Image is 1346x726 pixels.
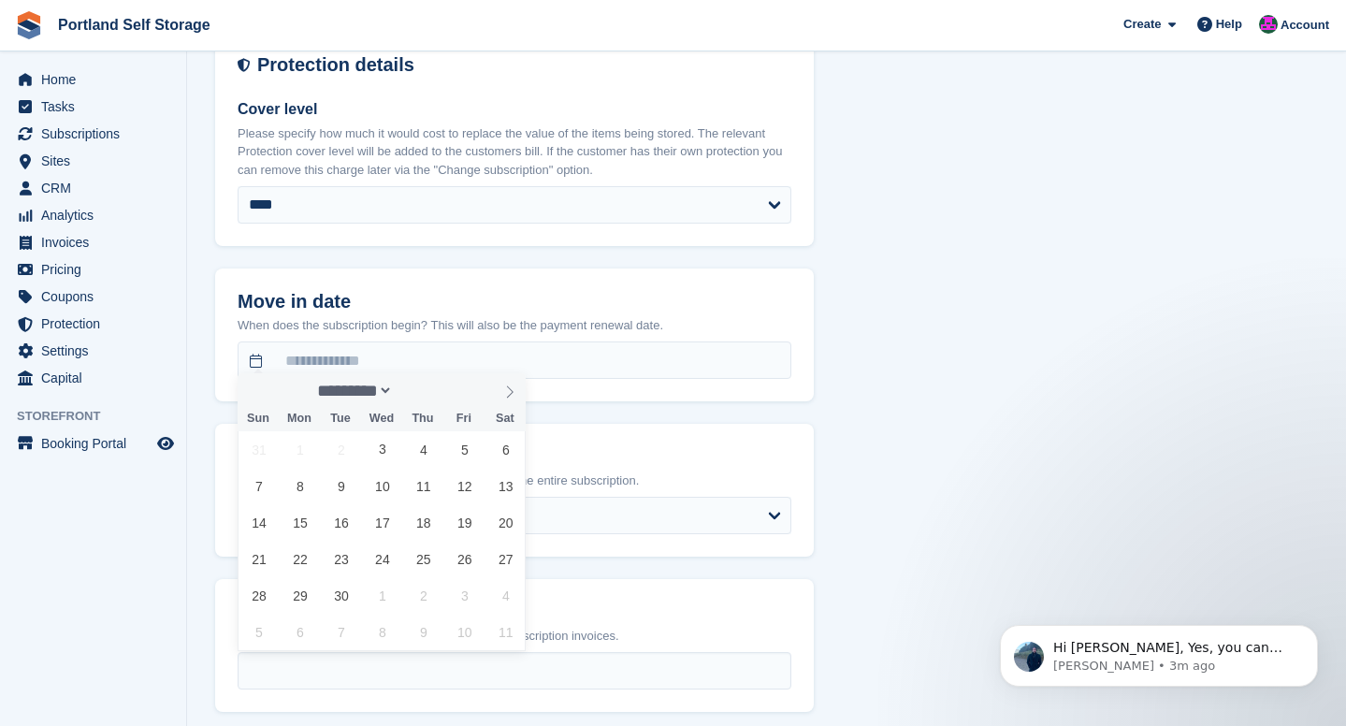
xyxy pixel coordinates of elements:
span: Pricing [41,256,153,283]
span: September 4, 2025 [405,431,441,468]
span: Tasks [41,94,153,120]
a: menu [9,175,177,201]
span: September 28, 2025 [240,577,277,614]
span: Account [1281,16,1329,35]
span: September 3, 2025 [364,431,400,468]
span: September 24, 2025 [364,541,400,577]
span: September 13, 2025 [487,468,524,504]
span: October 3, 2025 [446,577,483,614]
span: September 23, 2025 [323,541,359,577]
span: October 2, 2025 [405,577,441,614]
iframe: Intercom notifications message [972,586,1346,717]
a: Preview store [154,432,177,455]
span: Settings [41,338,153,364]
span: September 16, 2025 [323,504,359,541]
span: September 12, 2025 [446,468,483,504]
span: September 18, 2025 [405,504,441,541]
span: September 2, 2025 [323,431,359,468]
a: menu [9,256,177,283]
a: Portland Self Storage [51,9,218,40]
span: October 10, 2025 [446,614,483,650]
span: October 11, 2025 [487,614,524,650]
span: Capital [41,365,153,391]
span: September 10, 2025 [364,468,400,504]
a: menu [9,94,177,120]
span: September 25, 2025 [405,541,441,577]
span: Create [1123,15,1161,34]
h2: Protection details [257,54,791,76]
span: October 8, 2025 [364,614,400,650]
span: September 21, 2025 [240,541,277,577]
span: September 9, 2025 [323,468,359,504]
span: August 31, 2025 [240,431,277,468]
a: menu [9,229,177,255]
p: Please specify how much it would cost to replace the value of the items being stored. The relevan... [238,124,791,180]
span: October 9, 2025 [405,614,441,650]
span: Subscriptions [41,121,153,147]
a: menu [9,66,177,93]
span: October 5, 2025 [240,614,277,650]
span: September 1, 2025 [282,431,318,468]
span: Home [41,66,153,93]
span: Wed [361,413,402,425]
span: September 11, 2025 [405,468,441,504]
span: September 30, 2025 [323,577,359,614]
a: menu [9,311,177,337]
label: Cover level [238,98,791,121]
span: Help [1216,15,1242,34]
span: Booking Portal [41,430,153,457]
span: Fri [443,413,485,425]
span: Sun [238,413,279,425]
span: September 8, 2025 [282,468,318,504]
span: September 14, 2025 [240,504,277,541]
span: Tue [320,413,361,425]
span: September 27, 2025 [487,541,524,577]
img: David Baker [1259,15,1278,34]
span: CRM [41,175,153,201]
a: menu [9,148,177,174]
a: menu [9,121,177,147]
span: September 26, 2025 [446,541,483,577]
a: menu [9,202,177,228]
span: September 29, 2025 [282,577,318,614]
input: Year [393,381,452,400]
p: When does the subscription begin? This will also be the payment renewal date. [238,316,791,335]
span: Sat [485,413,526,425]
span: Coupons [41,283,153,310]
span: Thu [402,413,443,425]
span: September 20, 2025 [487,504,524,541]
span: September 7, 2025 [240,468,277,504]
span: September 6, 2025 [487,431,524,468]
span: Invoices [41,229,153,255]
span: September 22, 2025 [282,541,318,577]
img: stora-icon-8386f47178a22dfd0bd8f6a31ec36ba5ce8667c1dd55bd0f319d3a0aa187defe.svg [15,11,43,39]
a: menu [9,283,177,310]
select: Month [311,381,394,400]
a: menu [9,338,177,364]
span: Mon [279,413,320,425]
span: September 17, 2025 [364,504,400,541]
span: October 1, 2025 [364,577,400,614]
h2: Move in date [238,291,791,312]
span: Analytics [41,202,153,228]
a: menu [9,430,177,457]
span: Sites [41,148,153,174]
span: Storefront [17,407,186,426]
a: menu [9,365,177,391]
span: October 6, 2025 [282,614,318,650]
span: October 4, 2025 [487,577,524,614]
span: September 15, 2025 [282,504,318,541]
span: October 7, 2025 [323,614,359,650]
span: Protection [41,311,153,337]
span: September 19, 2025 [446,504,483,541]
img: insurance-details-icon-731ffda60807649b61249b889ba3c5e2b5c27d34e2e1fb37a309f0fde93ff34a.svg [238,54,250,76]
span: September 5, 2025 [446,431,483,468]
